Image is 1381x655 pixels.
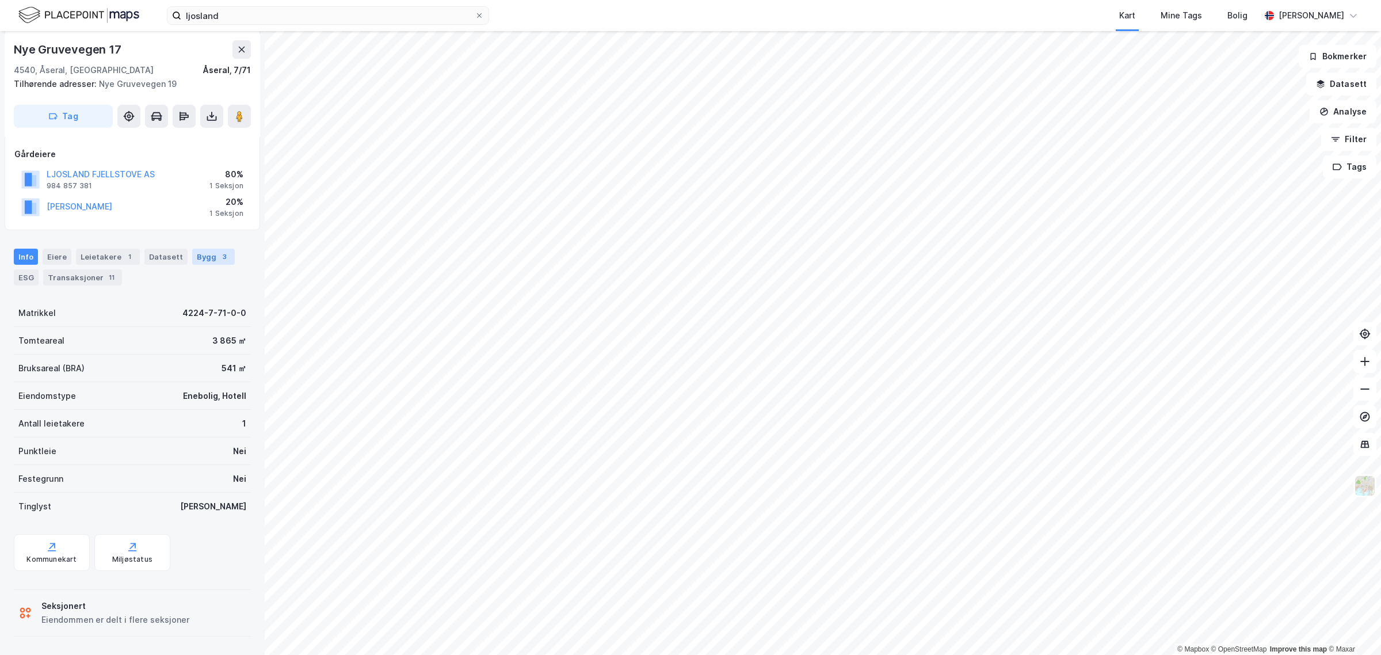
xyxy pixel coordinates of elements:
input: Søk på adresse, matrikkel, gårdeiere, leietakere eller personer [181,7,475,24]
div: Tinglyst [18,500,51,513]
div: Kart [1119,9,1135,22]
div: Nye Gruvevegen 17 [14,40,124,59]
div: Åseral, 7/71 [203,63,251,77]
div: 4540, Åseral, [GEOGRAPHIC_DATA] [14,63,154,77]
div: Tomteareal [18,334,64,348]
div: Bruksareal (BRA) [18,361,85,375]
div: 80% [209,167,243,181]
div: Matrikkel [18,306,56,320]
div: 1 [124,251,135,262]
div: Eiendommen er delt i flere seksjoner [41,613,189,627]
a: Improve this map [1270,645,1327,653]
img: logo.f888ab2527a4732fd821a326f86c7f29.svg [18,5,139,25]
div: Miljøstatus [112,555,152,564]
div: Punktleie [18,444,56,458]
img: Z [1354,475,1376,497]
div: Gårdeiere [14,147,250,161]
div: 3 [219,251,230,262]
div: 1 Seksjon [209,209,243,218]
div: Seksjonert [41,599,189,613]
div: Eiere [43,249,71,265]
div: [PERSON_NAME] [1279,9,1344,22]
div: Festegrunn [18,472,63,486]
div: Info [14,249,38,265]
button: Analyse [1310,100,1376,123]
button: Datasett [1306,73,1376,96]
div: 20% [209,195,243,209]
button: Tag [14,105,113,128]
div: Antall leietakere [18,417,85,431]
div: Datasett [144,249,188,265]
div: 541 ㎡ [222,361,246,375]
div: 4224-7-71-0-0 [182,306,246,320]
div: ESG [14,269,39,285]
div: Kommunekart [26,555,77,564]
div: Nei [233,444,246,458]
button: Bokmerker [1299,45,1376,68]
div: 984 857 381 [47,181,92,191]
div: 1 [242,417,246,431]
div: 11 [106,272,117,283]
a: OpenStreetMap [1211,645,1267,653]
div: [PERSON_NAME] [180,500,246,513]
div: Bygg [192,249,235,265]
iframe: Chat Widget [1323,600,1381,655]
div: Eiendomstype [18,389,76,403]
div: Nei [233,472,246,486]
div: 1 Seksjon [209,181,243,191]
div: Bolig [1227,9,1248,22]
div: Transaksjoner [43,269,122,285]
div: Leietakere [76,249,140,265]
div: Nye Gruvevegen 19 [14,77,242,91]
span: Tilhørende adresser: [14,79,99,89]
div: Enebolig, Hotell [183,389,246,403]
div: Kontrollprogram for chat [1323,600,1381,655]
button: Tags [1323,155,1376,178]
button: Filter [1321,128,1376,151]
div: Mine Tags [1161,9,1202,22]
a: Mapbox [1177,645,1209,653]
div: 3 865 ㎡ [212,334,246,348]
